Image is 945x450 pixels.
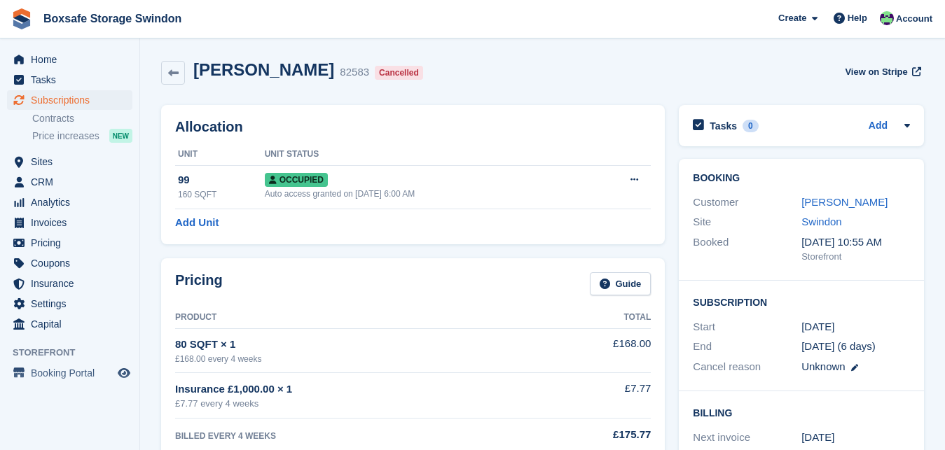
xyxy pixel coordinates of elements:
[265,143,588,166] th: Unit Status
[693,214,801,230] div: Site
[7,50,132,69] a: menu
[7,233,132,253] a: menu
[175,119,651,135] h2: Allocation
[534,328,651,372] td: £168.00
[31,363,115,383] span: Booking Portal
[31,50,115,69] span: Home
[31,172,115,192] span: CRM
[801,216,842,227] a: Swindon
[801,234,910,251] div: [DATE] 10:55 AM
[31,233,115,253] span: Pricing
[116,365,132,381] a: Preview store
[693,234,801,264] div: Booked
[534,427,651,443] div: £175.77
[693,195,801,211] div: Customer
[534,373,651,419] td: £7.77
[265,173,328,187] span: Occupied
[896,12,932,26] span: Account
[31,294,115,314] span: Settings
[801,250,910,264] div: Storefront
[801,340,876,352] span: [DATE] (6 days)
[848,11,867,25] span: Help
[7,363,132,383] a: menu
[7,192,132,212] a: menu
[534,307,651,329] th: Total
[340,64,369,80] div: 82583
[845,65,907,79] span: View on Stripe
[693,339,801,355] div: End
[693,295,910,309] h2: Subscription
[178,172,265,188] div: 99
[801,319,834,335] time: 2025-04-21 00:00:00 UTC
[7,172,132,192] a: menu
[693,319,801,335] div: Start
[31,314,115,334] span: Capital
[710,120,737,132] h2: Tasks
[31,152,115,171] span: Sites
[175,143,265,166] th: Unit
[175,307,534,329] th: Product
[31,90,115,110] span: Subscriptions
[7,253,132,273] a: menu
[178,188,265,201] div: 160 SQFT
[7,294,132,314] a: menu
[693,359,801,375] div: Cancel reason
[7,213,132,232] a: menu
[32,129,99,143] span: Price increases
[175,272,223,295] h2: Pricing
[175,215,219,231] a: Add Unit
[31,70,115,90] span: Tasks
[38,7,187,30] a: Boxsafe Storage Swindon
[265,188,588,200] div: Auto access granted on [DATE] 6:00 AM
[175,397,534,411] div: £7.77 every 4 weeks
[778,11,806,25] span: Create
[175,337,534,353] div: 80 SQFT × 1
[7,90,132,110] a: menu
[375,66,423,80] div: Cancelled
[7,152,132,171] a: menu
[175,430,534,442] div: BILLED EVERY 4 WEEKS
[31,213,115,232] span: Invoices
[31,192,115,212] span: Analytics
[7,70,132,90] a: menu
[693,430,801,446] div: Next invoice
[839,60,924,83] a: View on Stripe
[193,60,334,79] h2: [PERSON_NAME]
[32,112,132,125] a: Contracts
[801,360,846,372] span: Unknown
[32,128,132,143] a: Price increases NEW
[11,8,32,29] img: stora-icon-8386f47178a22dfd0bd8f6a31ec36ba5ce8667c1dd55bd0f319d3a0aa187defe.svg
[880,11,894,25] img: Kim Virabi
[693,405,910,419] h2: Billing
[109,129,132,143] div: NEW
[743,120,759,132] div: 0
[175,381,534,398] div: Insurance £1,000.00 × 1
[31,274,115,293] span: Insurance
[801,196,888,208] a: [PERSON_NAME]
[7,274,132,293] a: menu
[31,253,115,273] span: Coupons
[801,430,910,446] div: [DATE]
[869,118,888,134] a: Add
[13,346,139,360] span: Storefront
[175,353,534,365] div: £168.00 every 4 weeks
[693,173,910,184] h2: Booking
[590,272,651,295] a: Guide
[7,314,132,334] a: menu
